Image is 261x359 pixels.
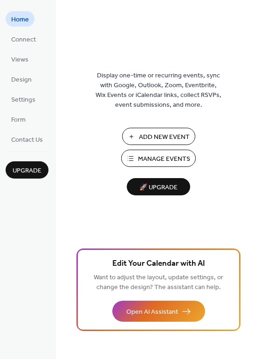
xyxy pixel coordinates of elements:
[126,307,178,317] span: Open AI Assistant
[6,111,31,127] a: Form
[139,132,190,142] span: Add New Event
[127,178,190,195] button: 🚀 Upgrade
[112,257,205,270] span: Edit Your Calendar with AI
[11,35,36,45] span: Connect
[6,51,34,67] a: Views
[11,15,29,25] span: Home
[11,135,43,145] span: Contact Us
[138,154,190,164] span: Manage Events
[132,181,185,194] span: 🚀 Upgrade
[11,75,32,85] span: Design
[122,128,195,145] button: Add New Event
[6,161,48,179] button: Upgrade
[11,55,28,65] span: Views
[121,150,196,167] button: Manage Events
[6,131,48,147] a: Contact Us
[112,301,205,322] button: Open AI Assistant
[94,271,223,294] span: Want to adjust the layout, update settings, or change the design? The assistant can help.
[11,115,26,125] span: Form
[6,31,41,47] a: Connect
[11,95,35,105] span: Settings
[96,71,221,110] span: Display one-time or recurring events, sync with Google, Outlook, Zoom, Eventbrite, Wix Events or ...
[6,91,41,107] a: Settings
[13,166,41,176] span: Upgrade
[6,11,34,27] a: Home
[6,71,37,87] a: Design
